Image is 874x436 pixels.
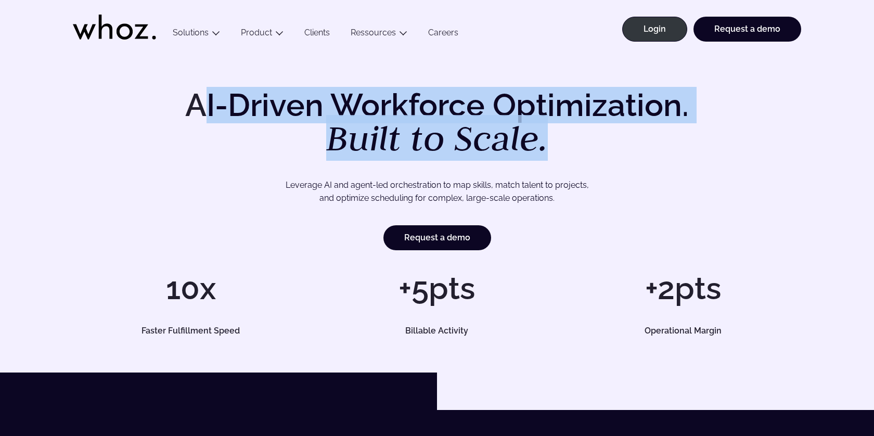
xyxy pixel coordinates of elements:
[294,28,340,42] a: Clients
[418,28,469,42] a: Careers
[805,367,859,421] iframe: Chatbot
[85,327,297,335] h5: Faster Fulfillment Speed
[577,327,789,335] h5: Operational Margin
[565,273,801,304] h1: +2pts
[331,327,543,335] h5: Billable Activity
[241,28,272,37] a: Product
[340,28,418,42] button: Ressources
[319,273,555,304] h1: +5pts
[326,115,548,161] em: Built to Scale.
[230,28,294,42] button: Product
[693,17,801,42] a: Request a demo
[171,89,703,156] h1: AI-Driven Workforce Optimization.
[383,225,491,250] a: Request a demo
[162,28,230,42] button: Solutions
[109,178,765,205] p: Leverage AI and agent-led orchestration to map skills, match talent to projects, and optimize sch...
[73,273,309,304] h1: 10x
[622,17,687,42] a: Login
[351,28,396,37] a: Ressources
